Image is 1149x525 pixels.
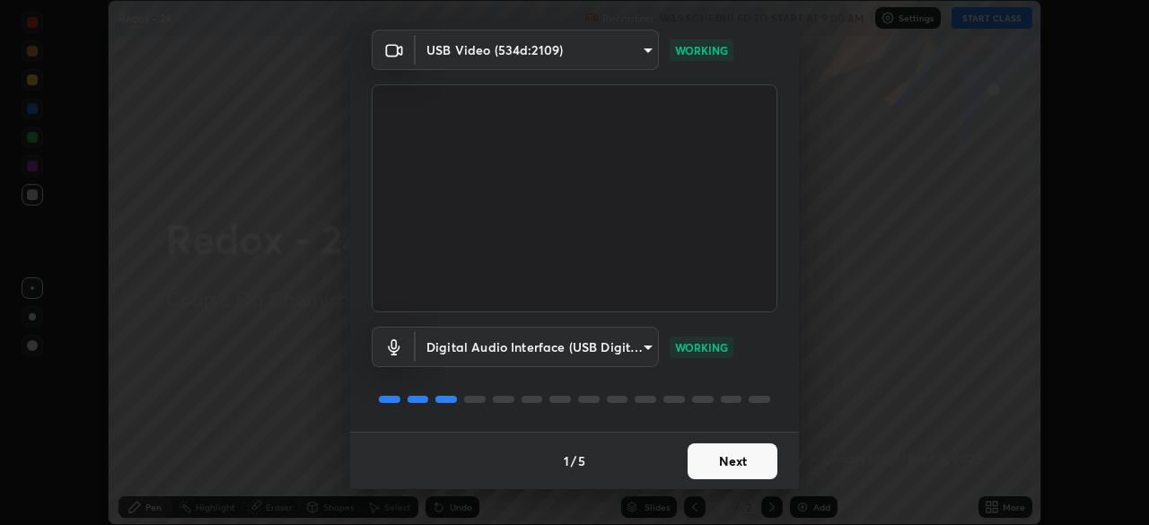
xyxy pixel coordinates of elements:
h4: 5 [578,451,585,470]
h4: / [571,451,576,470]
p: WORKING [675,339,728,355]
button: Next [688,443,777,479]
div: USB Video (534d:2109) [416,327,659,367]
p: WORKING [675,42,728,58]
div: USB Video (534d:2109) [416,30,659,70]
h4: 1 [564,451,569,470]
